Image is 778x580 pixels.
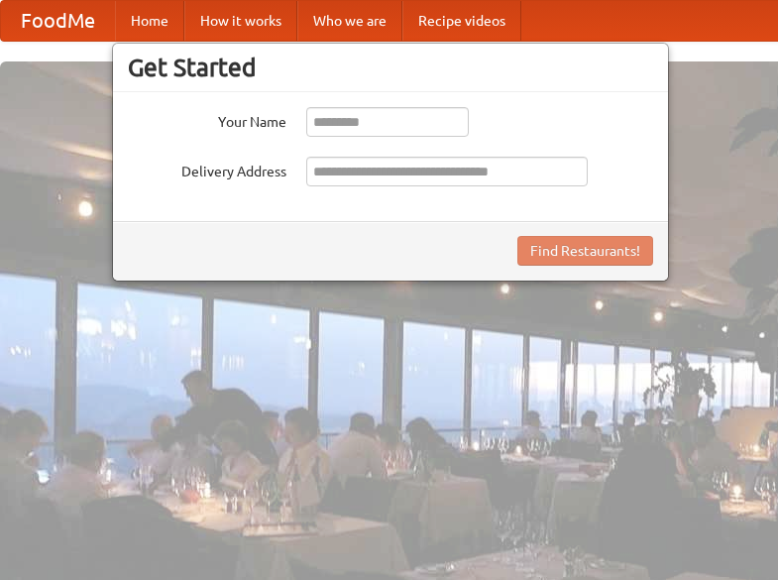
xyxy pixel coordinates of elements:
[1,1,115,41] a: FoodMe
[128,107,286,132] label: Your Name
[297,1,402,41] a: Who we are
[128,53,653,82] h3: Get Started
[517,236,653,266] button: Find Restaurants!
[115,1,184,41] a: Home
[184,1,297,41] a: How it works
[402,1,521,41] a: Recipe videos
[128,157,286,181] label: Delivery Address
